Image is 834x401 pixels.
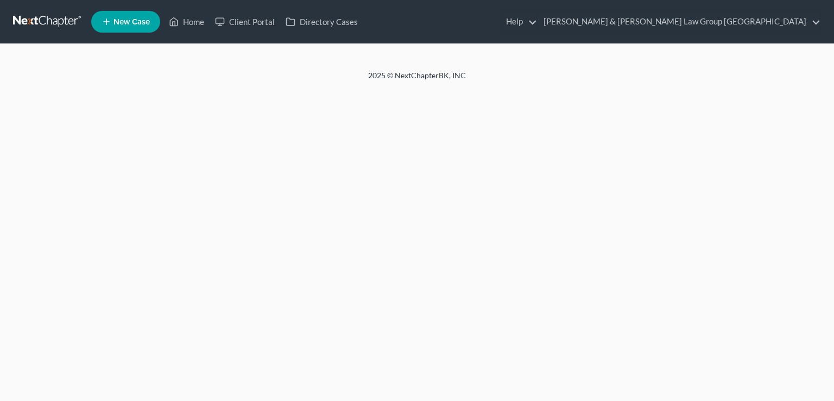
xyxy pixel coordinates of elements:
a: Client Portal [210,12,280,32]
new-legal-case-button: New Case [91,11,160,33]
a: [PERSON_NAME] & [PERSON_NAME] Law Group [GEOGRAPHIC_DATA] [538,12,820,32]
a: Help [501,12,537,32]
a: Directory Cases [280,12,363,32]
div: 2025 © NextChapterBK, INC [108,70,726,90]
a: Home [163,12,210,32]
